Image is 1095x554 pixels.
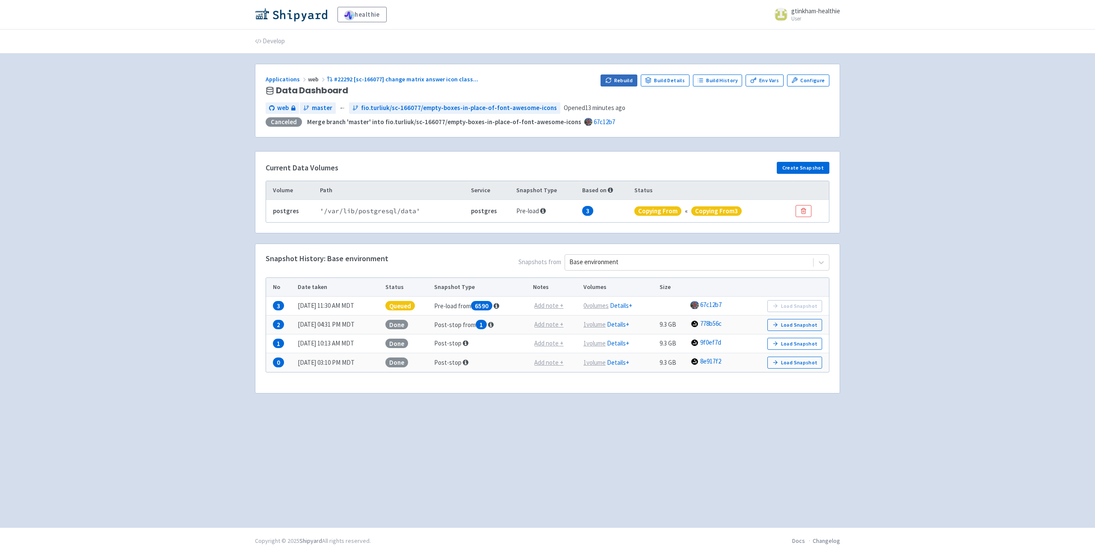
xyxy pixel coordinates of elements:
[767,319,822,331] button: Load Snapshot
[308,75,327,83] span: web
[295,316,382,334] td: [DATE] 04:31 PM MDT
[700,357,721,365] a: 8e917f2
[607,339,629,347] a: Details+
[534,339,563,347] u: Add note +
[582,206,593,216] span: 3
[787,74,829,86] a: Configure
[791,16,840,21] small: User
[657,353,688,372] td: 9.3 GB
[300,102,336,114] a: master
[295,297,382,316] td: [DATE] 11:30 AM MDT
[657,278,688,297] th: Size
[767,338,822,350] button: Load Snapshot
[337,7,387,22] a: healthie
[564,103,625,113] span: Opened
[685,206,688,216] div: «
[273,339,284,348] span: 1
[266,75,308,83] a: Applications
[746,74,783,86] a: Env Vars
[299,537,322,545] a: Shipyard
[307,118,581,126] strong: Merge branch 'master' into fio.turliuk/sc-166077/empty-boxes-in-place-of-font-awesome-icons
[700,319,722,328] a: 778b56c
[583,358,606,366] u: 1 volume
[610,301,632,310] a: Details+
[432,316,530,334] td: Post-stop from
[530,278,581,297] th: Notes
[312,103,332,113] span: master
[266,278,295,297] th: No
[385,320,408,330] span: Done
[273,320,284,330] span: 2
[432,353,530,372] td: Post-stop
[255,30,285,54] a: Develop
[276,86,348,95] span: Data Dashboard
[534,301,563,310] u: Add note +
[255,8,327,21] img: Shipyard logo
[339,103,346,113] span: ←
[813,537,840,545] a: Changelog
[791,7,840,15] span: gtinkham-healthie
[534,358,563,366] u: Add note +
[607,320,629,328] a: Details+
[693,74,743,86] a: Build History
[601,74,637,86] button: Rebuild
[631,181,793,200] th: Status
[317,181,468,200] th: Path
[385,301,415,311] span: Queued
[607,358,629,366] a: Details+
[792,537,805,545] a: Docs
[634,206,681,216] span: copying from
[516,207,546,215] span: Pre-load
[327,75,479,83] a: #22292 [sc-166077] change matrix answer icon class...
[657,334,688,353] td: 9.3 GB
[583,339,606,347] u: 1 volume
[641,74,690,86] a: Build Details
[585,104,625,112] time: 13 minutes ago
[769,8,840,21] a: gtinkham-healthie User
[385,357,408,367] span: Done
[255,536,371,545] div: Copyright © 2025 All rights reserved.
[388,254,829,274] span: Snapshots from
[295,353,382,372] td: [DATE] 03:10 PM MDT
[581,278,657,297] th: Volumes
[266,164,338,172] h4: Current Data Volumes
[514,181,580,200] th: Snapshot Type
[266,117,302,127] div: Canceled
[471,301,492,311] span: 6590
[266,254,388,263] h4: Snapshot History: Base environment
[277,103,289,113] span: web
[295,334,382,353] td: [DATE] 10:13 AM MDT
[432,278,530,297] th: Snapshot Type
[767,357,822,369] button: Load Snapshot
[468,181,514,200] th: Service
[317,200,468,222] td: ' /var/lib/postgresql/data '
[534,320,563,328] u: Add note +
[594,118,615,126] a: 67c12b7
[273,357,284,367] span: 0
[432,297,530,316] td: Pre-load from
[349,102,560,114] a: fio.turliuk/sc-166077/empty-boxes-in-place-of-font-awesome-icons
[295,278,382,297] th: Date taken
[382,278,432,297] th: Status
[266,181,317,200] th: Volume
[385,339,408,348] span: Done
[273,301,284,311] span: 3
[432,334,530,353] td: Post-stop
[767,300,822,312] button: Load Snapshot
[583,301,609,310] u: 0 volume s
[700,301,722,309] a: 67c12b7
[657,316,688,334] td: 9.3 GB
[580,181,631,200] th: Based on
[266,102,299,114] a: web
[777,162,829,174] button: Create Snapshot
[361,103,557,113] span: fio.turliuk/sc-166077/empty-boxes-in-place-of-font-awesome-icons
[334,75,478,83] span: #22292 [sc-166077] change matrix answer icon class ...
[476,320,487,330] span: 1
[691,206,742,216] span: copying from 3
[273,207,299,215] b: postgres
[700,338,721,346] a: 9f0ef7d
[471,207,497,215] b: postgres
[583,320,606,328] u: 1 volume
